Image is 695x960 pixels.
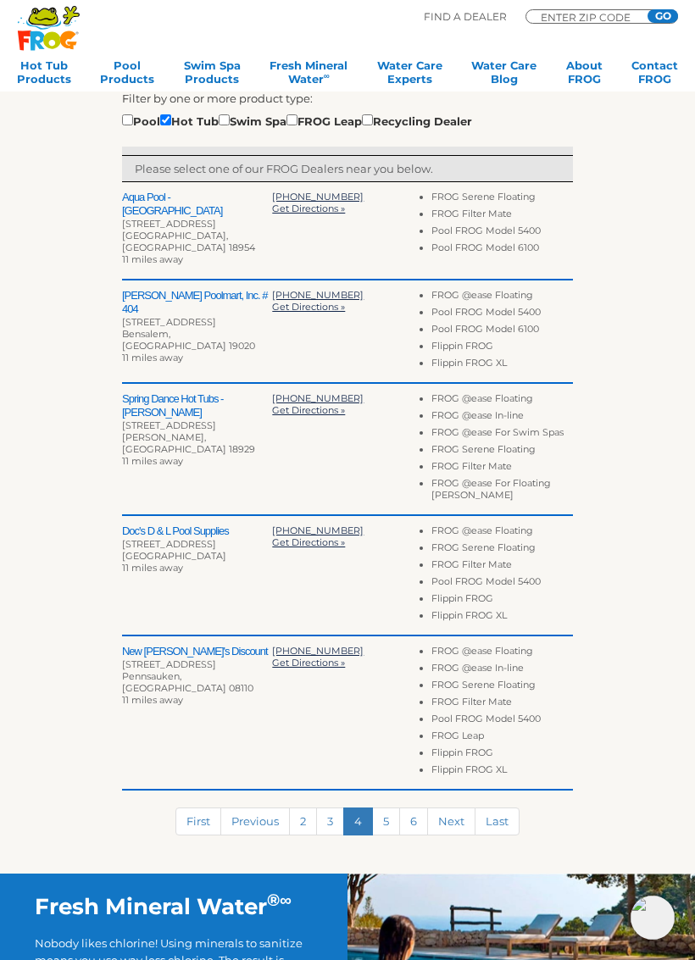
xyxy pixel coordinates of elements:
[372,807,400,835] a: 5
[431,645,573,662] li: FROG @ease Floating
[431,357,573,374] li: Flippin FROG XL
[343,807,373,835] a: 4
[270,58,347,92] a: Fresh MineralWater∞
[272,203,345,214] a: Get Directions »
[272,524,364,536] a: [PHONE_NUMBER]
[631,58,678,92] a: ContactFROG
[431,241,573,258] li: Pool FROG Model 6100
[431,208,573,225] li: FROG Filter Mate
[122,658,272,670] div: [STREET_ADDRESS]
[122,562,183,574] span: 11 miles away
[431,558,573,575] li: FROG Filter Mate
[431,713,573,730] li: Pool FROG Model 5400
[272,392,364,404] a: [PHONE_NUMBER]
[431,323,573,340] li: Pool FROG Model 6100
[431,426,573,443] li: FROG @ease For Swim Spas
[475,807,520,835] a: Last
[289,807,317,835] a: 2
[122,431,272,455] div: [PERSON_NAME], [GEOGRAPHIC_DATA] 18929
[648,9,678,23] input: GO
[122,352,183,363] span: 11 miles away
[427,807,475,835] a: Next
[377,58,442,92] a: Water CareExperts
[272,289,364,301] a: [PHONE_NUMBER]
[122,524,272,538] h2: Doc's D & L Pool Supplies
[431,541,573,558] li: FROG Serene Floating
[267,890,280,910] sup: ®
[122,90,313,107] label: Filter by one or more product type:
[122,111,472,130] div: Pool Hot Tub Swim Spa FROG Leap Recycling Dealer
[431,191,573,208] li: FROG Serene Floating
[272,645,364,657] a: [PHONE_NUMBER]
[431,524,573,541] li: FROG @ease Floating
[631,896,675,940] img: openIcon
[431,696,573,713] li: FROG Filter Mate
[122,670,272,694] div: Pennsauken, [GEOGRAPHIC_DATA] 08110
[280,890,292,910] sup: ∞
[431,340,573,357] li: Flippin FROG
[122,550,272,562] div: [GEOGRAPHIC_DATA]
[122,538,272,550] div: [STREET_ADDRESS]
[431,289,573,306] li: FROG @ease Floating
[431,575,573,592] li: Pool FROG Model 5400
[122,289,272,316] h2: [PERSON_NAME] Poolmart, Inc. # 404
[431,609,573,626] li: Flippin FROG XL
[122,419,272,431] div: [STREET_ADDRESS]
[431,306,573,323] li: Pool FROG Model 5400
[431,679,573,696] li: FROG Serene Floating
[431,592,573,609] li: Flippin FROG
[566,58,603,92] a: AboutFROG
[431,443,573,460] li: FROG Serene Floating
[424,9,507,25] p: Find A Dealer
[135,160,560,177] p: Please select one of our FROG Dealers near you below.
[122,392,272,419] h2: Spring Dance Hot Tubs - [PERSON_NAME]
[122,328,272,352] div: Bensalem, [GEOGRAPHIC_DATA] 19020
[431,477,573,506] li: FROG @ease For Floating [PERSON_NAME]
[539,13,641,21] input: Zip Code Form
[122,218,272,230] div: [STREET_ADDRESS]
[122,253,183,265] span: 11 miles away
[431,392,573,409] li: FROG @ease Floating
[122,230,272,253] div: [GEOGRAPHIC_DATA], [GEOGRAPHIC_DATA] 18954
[324,71,330,80] sup: ∞
[431,746,573,763] li: Flippin FROG
[17,58,71,92] a: Hot TubProducts
[184,58,241,92] a: Swim SpaProducts
[431,763,573,780] li: Flippin FROG XL
[431,730,573,746] li: FROG Leap
[272,536,345,548] a: Get Directions »
[122,191,272,218] h2: Aqua Pool - [GEOGRAPHIC_DATA]
[272,191,364,203] a: [PHONE_NUMBER]
[122,316,272,328] div: [STREET_ADDRESS]
[431,409,573,426] li: FROG @ease In-line
[431,662,573,679] li: FROG @ease In-line
[122,645,272,658] h2: New [PERSON_NAME]'s Discount
[272,404,345,416] a: Get Directions »
[431,460,573,477] li: FROG Filter Mate
[100,58,154,92] a: PoolProducts
[399,807,428,835] a: 6
[122,455,183,467] span: 11 miles away
[122,694,183,706] span: 11 miles away
[220,807,290,835] a: Previous
[471,58,537,92] a: Water CareBlog
[272,301,345,313] a: Get Directions »
[431,225,573,241] li: Pool FROG Model 5400
[35,893,313,920] h2: Fresh Mineral Water
[175,807,221,835] a: First
[316,807,344,835] a: 3
[272,657,345,669] a: Get Directions »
